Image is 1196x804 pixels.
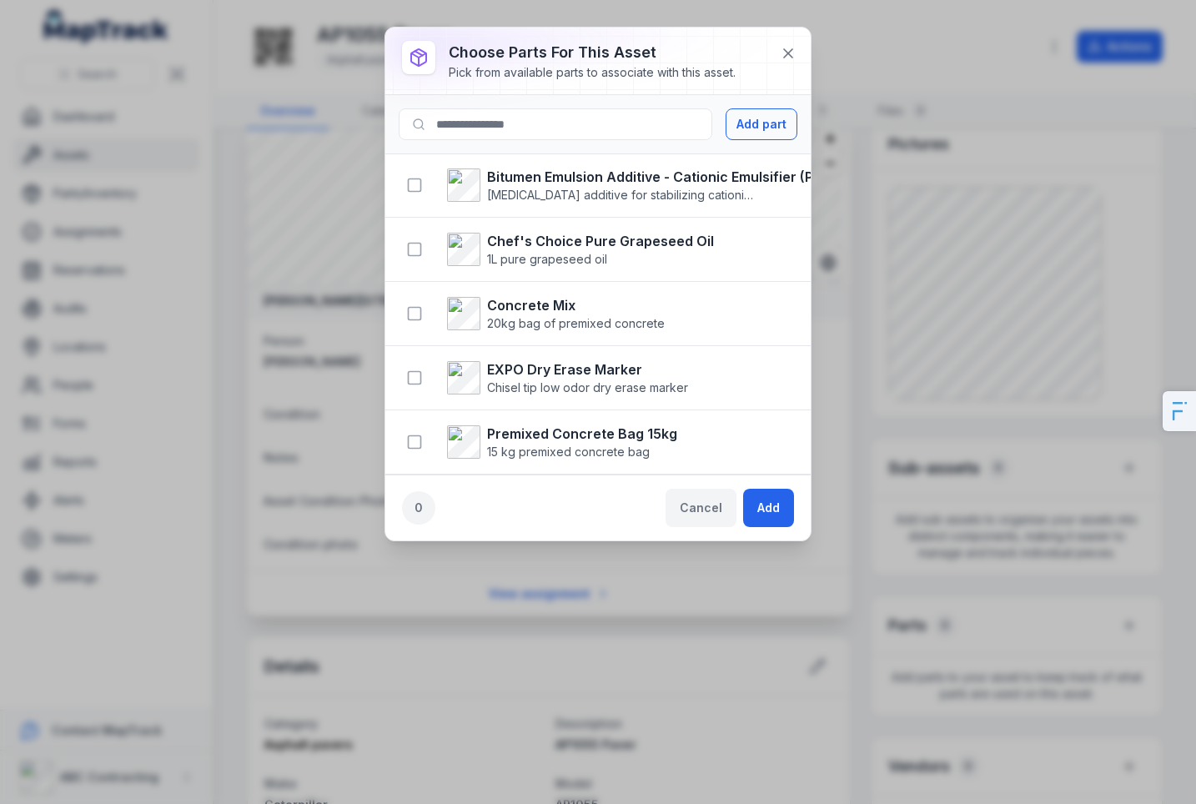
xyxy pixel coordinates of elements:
div: 0 [402,491,435,525]
strong: Premixed Concrete Bag 15kg [487,424,677,444]
span: 1L pure grapeseed oil [487,251,714,268]
button: Cancel [666,489,736,527]
button: Add [743,489,794,527]
button: Add part [726,108,797,140]
span: [MEDICAL_DATA] additive for stabilizing cationic bitumen emulsions used in cold mix asphalt. [487,187,754,204]
strong: EXPO Dry Erase Marker [487,359,688,379]
strong: Chef's Choice Pure Grapeseed Oil [487,231,714,251]
span: Chisel tip low odor dry erase marker [487,379,688,396]
strong: Bitumen Emulsion Additive - Cationic Emulsifier (Per Litre) [487,167,866,187]
h3: Choose parts for this asset [449,41,736,64]
div: Pick from available parts to associate with this asset. [449,64,736,81]
span: 15 kg premixed concrete bag [487,444,677,460]
strong: Concrete Mix [487,295,665,315]
span: 20kg bag of premixed concrete [487,315,665,332]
